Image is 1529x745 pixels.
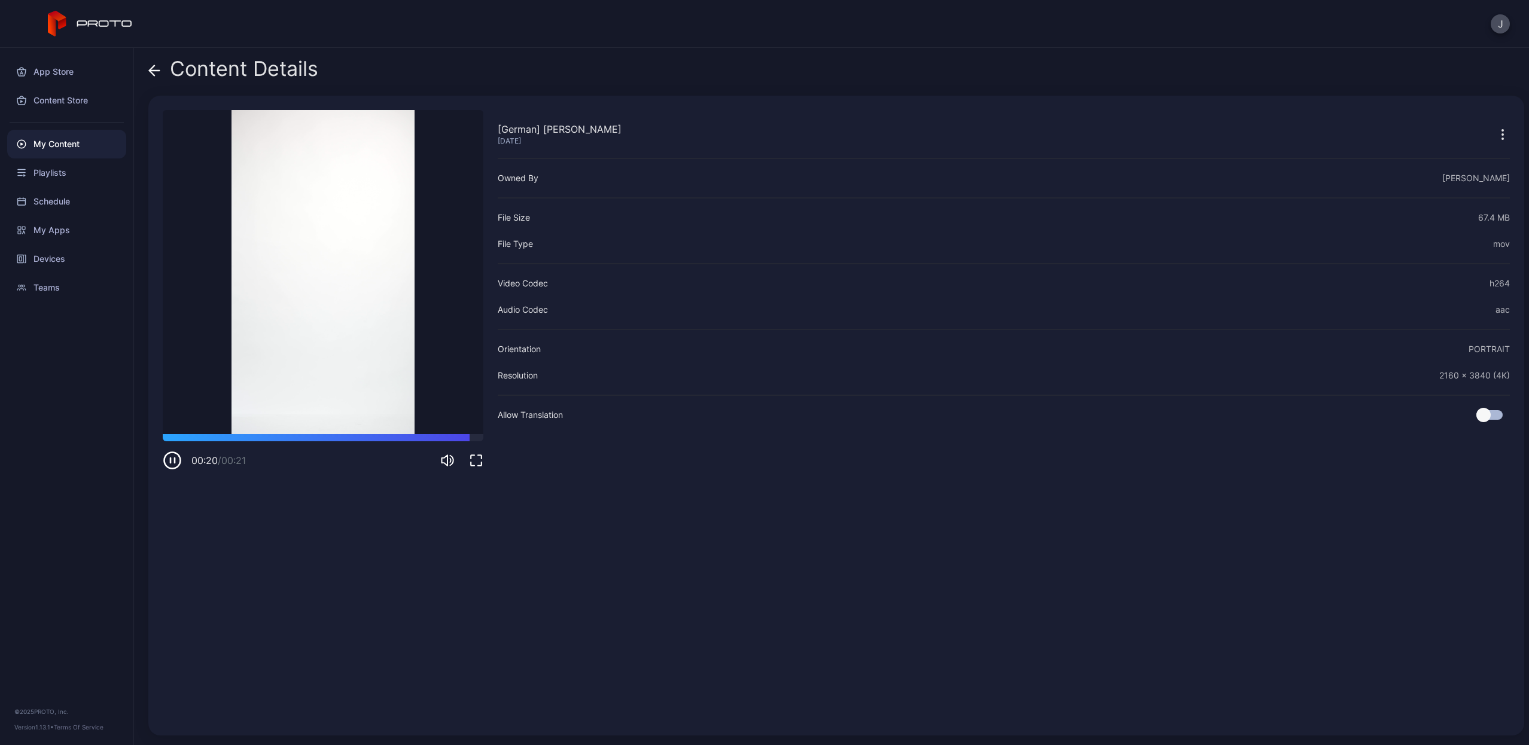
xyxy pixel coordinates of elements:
[1490,276,1510,291] div: h264
[1469,342,1510,356] div: PORTRAIT
[7,86,126,115] a: Content Store
[1491,14,1510,33] button: J
[1439,368,1510,383] div: 2160 x 3840 (4K)
[148,57,318,86] div: Content Details
[498,237,533,251] div: File Type
[7,216,126,245] a: My Apps
[498,408,563,422] div: Allow Translation
[14,723,54,731] span: Version 1.13.1 •
[1442,171,1510,185] div: [PERSON_NAME]
[498,210,530,225] div: File Size
[163,110,483,434] video: Sorry, your browser doesn‘t support embedded videos
[54,723,103,731] a: Terms Of Service
[7,130,126,158] a: My Content
[1496,303,1510,317] div: aac
[498,303,548,317] div: Audio Codec
[7,245,126,273] a: Devices
[191,453,246,468] div: 00:20
[498,342,541,356] div: Orientation
[7,158,126,187] a: Playlists
[498,276,548,291] div: Video Codec
[498,368,538,383] div: Resolution
[498,136,622,146] div: [DATE]
[7,273,126,302] a: Teams
[498,171,538,185] div: Owned By
[14,707,119,716] div: © 2025 PROTO, Inc.
[218,454,246,466] span: / 00:21
[1493,237,1510,251] div: mov
[498,122,622,136] div: [German] [PERSON_NAME]
[7,57,126,86] a: App Store
[1478,210,1510,225] div: 67.4 MB
[7,187,126,216] a: Schedule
